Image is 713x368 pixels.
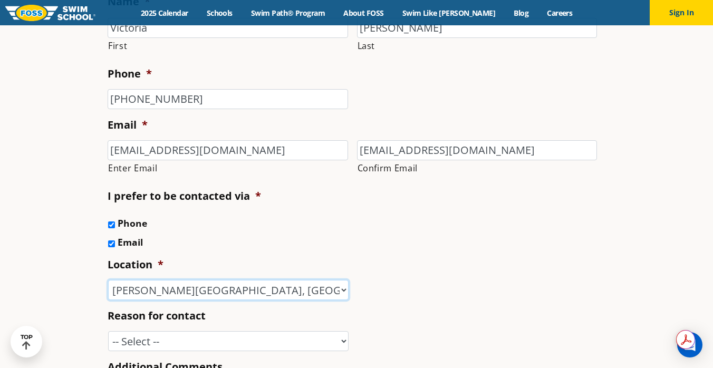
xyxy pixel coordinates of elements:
input: Last name [357,18,598,38]
a: Careers [538,8,582,18]
label: Enter Email [108,161,348,176]
a: 2025 Calendar [131,8,197,18]
a: Swim Path® Program [242,8,334,18]
label: Last [358,38,598,53]
a: Blog [505,8,538,18]
label: Phone [118,216,147,230]
label: Reason for contact [108,309,206,323]
img: FOSS Swim School Logo [5,5,95,21]
label: First [108,38,348,53]
a: Swim Like [PERSON_NAME] [393,8,505,18]
label: Email [108,118,148,132]
label: Confirm Email [358,161,598,176]
label: Email [118,235,143,249]
label: Location [108,258,163,272]
label: I prefer to be contacted via [108,189,261,203]
div: TOP [21,334,33,350]
input: First name [108,18,348,38]
a: Schools [197,8,242,18]
label: Phone [108,67,152,81]
a: About FOSS [334,8,393,18]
